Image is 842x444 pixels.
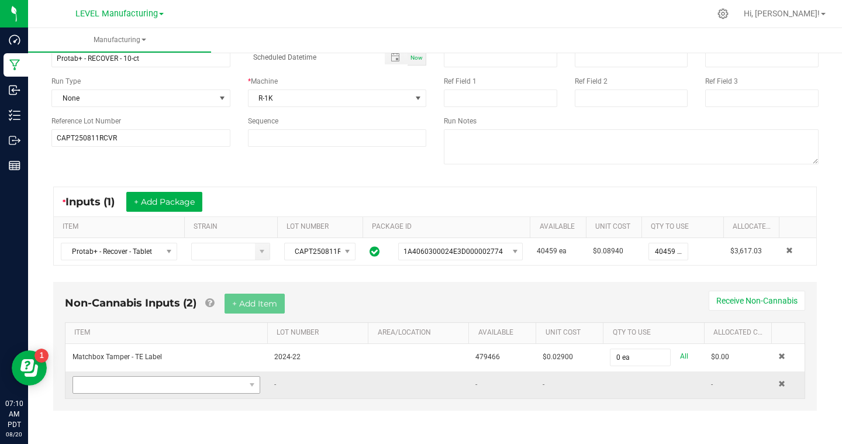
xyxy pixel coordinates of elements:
[249,90,412,106] span: R-1K
[51,117,121,125] span: Reference Lot Number
[651,222,719,232] a: QTY TO USESortable
[75,9,158,19] span: LEVEL Manufacturing
[398,243,523,260] span: NO DATA FOUND
[537,247,557,255] span: 40459
[65,297,196,309] span: Non-Cannabis Inputs (2)
[5,430,23,439] p: 08/20
[410,54,423,61] span: Now
[52,90,215,106] span: None
[444,117,477,125] span: Run Notes
[730,247,762,255] span: $3,617.03
[51,76,81,87] span: Run Type
[248,50,373,64] input: Scheduled Datetime
[543,380,544,388] span: -
[274,353,301,361] span: 2024-22
[225,294,285,314] button: + Add Item
[711,380,713,388] span: -
[287,222,358,232] a: LOT NUMBERSortable
[370,245,379,259] span: In Sync
[680,349,688,364] a: All
[705,77,738,85] span: Ref Field 3
[205,297,214,309] a: Add Non-Cannabis items that were also consumed in the run (e.g. gloves and packaging); Also add N...
[593,247,623,255] span: $0.08940
[9,59,20,71] inline-svg: Manufacturing
[5,398,23,430] p: 07:10 AM PDT
[716,8,730,19] div: Manage settings
[28,35,211,45] span: Manufacturing
[248,117,278,125] span: Sequence
[372,222,526,232] a: PACKAGE IDSortable
[781,328,800,338] a: Sortable
[595,222,637,232] a: Unit CostSortable
[65,195,126,208] span: Inputs (1)
[546,328,599,338] a: Unit CostSortable
[9,34,20,46] inline-svg: Dashboard
[559,247,567,255] span: ea
[444,77,477,85] span: Ref Field 1
[28,28,211,53] a: Manufacturing
[733,222,775,232] a: Allocated CostSortable
[709,291,805,311] button: Receive Non-Cannabis
[9,160,20,171] inline-svg: Reports
[543,353,573,361] span: $0.02900
[713,328,767,338] a: Allocated CostSortable
[378,328,465,338] a: AREA/LOCATIONSortable
[73,353,162,361] span: Matchbox Tamper - TE Label
[251,77,278,85] span: Machine
[277,328,364,338] a: LOT NUMBERSortable
[744,9,820,18] span: Hi, [PERSON_NAME]!
[575,77,608,85] span: Ref Field 2
[285,243,340,260] span: CAPT250811RCVR
[63,222,180,232] a: ITEMSortable
[478,328,532,338] a: AVAILABLESortable
[613,328,700,338] a: QTY TO USESortable
[789,222,812,232] a: Sortable
[74,328,263,338] a: ITEMSortable
[194,222,272,232] a: STRAINSortable
[9,109,20,121] inline-svg: Inventory
[9,84,20,96] inline-svg: Inbound
[274,380,276,388] span: -
[34,349,49,363] iframe: Resource center unread badge
[9,135,20,146] inline-svg: Outbound
[61,243,162,260] span: Protab+ - Recover - Tablet
[475,380,477,388] span: -
[403,247,503,256] span: 1A4060300024E3D000002774
[475,353,500,361] span: 479466
[540,222,582,232] a: AVAILABLESortable
[385,50,408,64] span: Toggle popup
[711,353,729,361] span: $0.00
[12,350,47,386] iframe: Resource center
[126,192,202,212] button: + Add Package
[73,376,260,394] span: NO DATA FOUND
